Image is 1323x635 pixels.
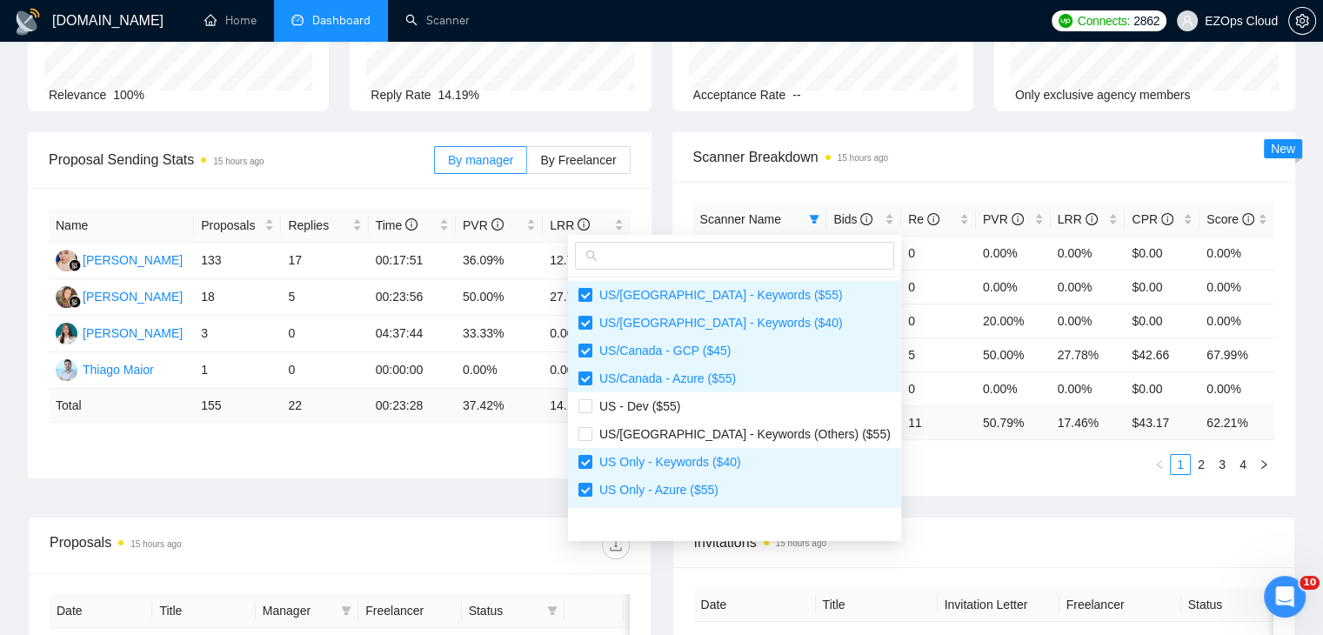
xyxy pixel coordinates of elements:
a: 1 [1171,455,1190,474]
td: 50.00% [456,279,543,316]
a: NK[PERSON_NAME] [56,289,183,303]
td: 0 [901,236,976,270]
span: info-circle [1161,213,1173,225]
span: Scanner Name [700,212,781,226]
span: Reply Rate [371,88,431,102]
td: 1 [194,352,281,389]
button: download [602,531,630,559]
th: Title [152,594,255,628]
span: Proposals [201,216,261,235]
th: Name [49,209,194,243]
td: 0.00% [543,316,630,352]
span: filter [341,605,351,616]
span: download [603,538,629,552]
span: info-circle [1086,213,1098,225]
a: AJ[PERSON_NAME] [56,252,183,266]
li: 1 [1170,454,1191,475]
a: 2 [1192,455,1211,474]
span: left [573,442,584,452]
span: info-circle [578,218,590,231]
span: 100% [113,88,144,102]
th: Title [816,588,938,622]
td: 0.00% [1051,304,1126,338]
img: gigradar-bm.png [69,296,81,308]
td: 17 [281,243,368,279]
td: 3 [194,316,281,352]
td: 20.00% [976,304,1051,338]
a: US/[GEOGRAPHIC_DATA] - AWS ($45) [700,348,917,362]
td: Total [693,405,827,439]
span: filter [809,214,819,224]
td: Total [49,389,194,423]
span: 14.19% [438,88,479,102]
span: Relevance [49,88,106,102]
td: 5 [281,279,368,316]
td: 0.00% [1199,270,1274,304]
span: user [1181,15,1193,27]
li: 3 [1212,454,1233,475]
a: TA[PERSON_NAME] [56,325,183,339]
td: 0 [281,316,368,352]
span: Only exclusive agency members [1015,88,1191,102]
th: Date [694,588,816,622]
span: info-circle [491,218,504,231]
a: US Only - Keywords ($55) [700,246,842,260]
span: Acceptance Rate [693,88,786,102]
time: 15 hours ago [838,153,888,163]
td: $0.00 [1125,236,1199,270]
div: Thiago Maior [83,360,154,379]
td: 33.33% [456,316,543,352]
td: 0.00% [1051,236,1126,270]
span: Time [376,218,418,232]
td: 0.00% [543,352,630,389]
a: searchScanner [405,13,470,28]
time: 15 hours ago [213,157,264,166]
td: 0.00% [1051,371,1126,405]
div: [PERSON_NAME] [83,324,183,343]
td: 1 [826,236,901,270]
span: dashboard [291,14,304,26]
span: CPR [1132,212,1173,226]
button: right [1253,454,1274,475]
td: 133 [194,243,281,279]
img: TM [56,359,77,381]
td: $ 43.17 [1125,405,1199,439]
button: setting [1288,7,1316,35]
a: US/[GEOGRAPHIC_DATA] - Azure ($45) [700,382,921,396]
th: Replies [281,209,368,243]
span: By Freelancer [540,153,616,167]
td: 0 [901,270,976,304]
a: homeHome [204,13,257,28]
span: right [1259,459,1269,470]
td: 0.00% [976,236,1051,270]
span: Manager [263,601,334,620]
span: Status [469,601,540,620]
span: PVR [983,212,1024,226]
li: 2 [1191,454,1212,475]
img: AJ [56,250,77,271]
li: 4 [1233,454,1253,475]
td: 0 [901,371,976,405]
span: info-circle [1012,213,1024,225]
span: info-circle [1242,213,1254,225]
td: $0.00 [1125,371,1199,405]
li: Next Page [610,437,631,458]
td: 0.00% [456,352,543,389]
span: info-circle [927,213,939,225]
time: 15 hours ago [776,538,826,548]
li: Previous Page [568,437,589,458]
time: 15 hours ago [130,539,181,549]
a: US/[GEOGRAPHIC_DATA] - AWS ($40) [700,314,917,328]
th: Freelancer [358,594,461,628]
span: -- [792,88,800,102]
span: Score [1206,212,1253,226]
th: Freelancer [1059,588,1181,622]
td: 11 [901,405,976,439]
span: filter [805,206,823,232]
td: 00:23:56 [369,279,456,316]
span: 2862 [1133,11,1159,30]
span: left [1154,459,1165,470]
li: 1 [589,437,610,458]
a: setting [1288,14,1316,28]
td: 00:23:28 [369,389,456,423]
